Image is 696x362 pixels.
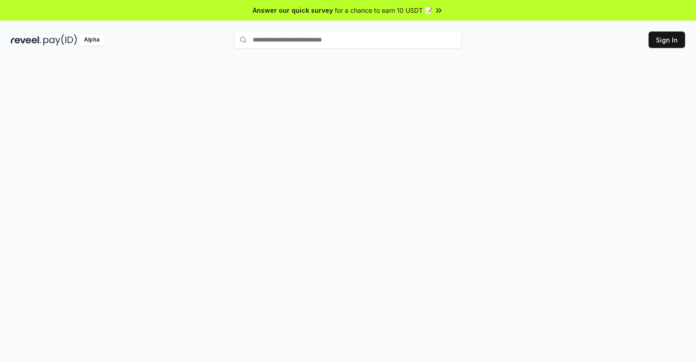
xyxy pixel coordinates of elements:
[79,34,104,46] div: Alpha
[11,34,42,46] img: reveel_dark
[335,5,432,15] span: for a chance to earn 10 USDT 📝
[253,5,333,15] span: Answer our quick survey
[649,31,685,48] button: Sign In
[43,34,77,46] img: pay_id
